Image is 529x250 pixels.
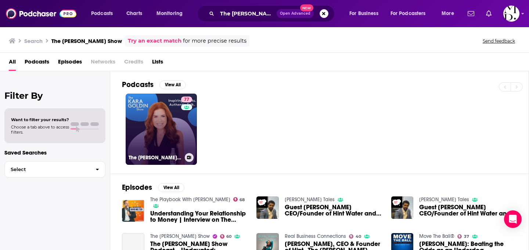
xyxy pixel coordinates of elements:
[11,124,69,135] span: Choose a tab above to access filters.
[156,8,183,19] span: Monitoring
[24,37,43,44] h3: Search
[183,37,246,45] span: for more precise results
[9,56,16,71] a: All
[419,204,517,217] a: Guest Kara Goldin CEO/Founder of Hint Water and Host of Top Podcast "The Kara Goldin Show" Talks ...
[150,196,230,203] a: The Playbook With David Meltzer
[129,155,182,161] h3: The [PERSON_NAME] Show
[122,80,186,89] a: PodcastsView All
[4,90,105,101] h2: Filter By
[465,7,477,20] a: Show notifications dropdown
[503,6,519,22] img: User Profile
[181,97,192,102] a: 77
[25,56,49,71] a: Podcasts
[152,56,163,71] a: Lists
[4,161,105,178] button: Select
[217,8,277,19] input: Search podcasts, credits, & more...
[58,56,82,71] a: Episodes
[457,234,469,239] a: 37
[344,8,388,19] button: open menu
[204,5,342,22] div: Search podcasts, credits, & more...
[158,183,184,192] button: View All
[86,8,122,19] button: open menu
[124,56,143,71] span: Credits
[391,8,426,19] span: For Podcasters
[285,204,382,217] span: Guest [PERSON_NAME] CEO/Founder of Hint Water and Host of Top Podcast "The [PERSON_NAME] Show" Ta...
[150,233,210,239] a: The Chris Voss Show
[122,183,184,192] a: EpisodesView All
[226,235,231,238] span: 60
[300,4,313,11] span: New
[503,6,519,22] span: Logged in as melissa26784
[349,234,361,239] a: 40
[285,196,335,203] a: Sayles Tales
[150,210,248,223] span: Understanding Your Relationship to Money | Interview on The [PERSON_NAME] Show
[464,235,469,238] span: 37
[4,149,105,156] p: Saved Searches
[419,233,454,239] a: Move The Ball®
[11,117,69,122] span: Want to filter your results?
[503,6,519,22] button: Show profile menu
[122,8,147,19] a: Charts
[285,204,382,217] a: Guest Kara Goldin CEO/Founder of Hint Water and Host of Top Podcast "The Kara Goldin Show" Talks ...
[356,235,361,238] span: 40
[285,233,346,239] a: Real Business Connections
[442,8,454,19] span: More
[220,234,232,239] a: 60
[240,198,245,202] span: 68
[51,37,122,44] h3: The [PERSON_NAME] Show
[128,37,181,45] a: Try an exact match
[436,8,463,19] button: open menu
[5,167,90,172] span: Select
[91,56,115,71] span: Networks
[419,204,517,217] span: Guest [PERSON_NAME] CEO/Founder of Hint Water and Host of Top Podcast "The [PERSON_NAME] Show" Ta...
[349,8,378,19] span: For Business
[256,196,279,219] img: Guest Kara Goldin CEO/Founder of Hint Water and Host of Top Podcast "The Kara Goldin Show" Talks ...
[277,9,314,18] button: Open AdvancedNew
[6,7,76,21] img: Podchaser - Follow, Share and Rate Podcasts
[233,197,245,202] a: 68
[91,8,113,19] span: Podcasts
[122,183,152,192] h2: Episodes
[122,80,154,89] h2: Podcasts
[280,12,310,15] span: Open Advanced
[126,8,142,19] span: Charts
[159,80,186,89] button: View All
[184,96,189,104] span: 77
[504,210,522,228] div: Open Intercom Messenger
[419,196,469,203] a: Sayles Tales
[481,38,517,44] button: Send feedback
[150,210,248,223] a: Understanding Your Relationship to Money | Interview on The Kara Goldin Show
[386,8,436,19] button: open menu
[483,7,494,20] a: Show notifications dropdown
[122,200,144,222] img: Understanding Your Relationship to Money | Interview on The Kara Goldin Show
[151,8,192,19] button: open menu
[391,196,414,219] img: Guest Kara Goldin CEO/Founder of Hint Water and Host of Top Podcast "The Kara Goldin Show" Talks ...
[126,94,197,165] a: 77The [PERSON_NAME] Show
